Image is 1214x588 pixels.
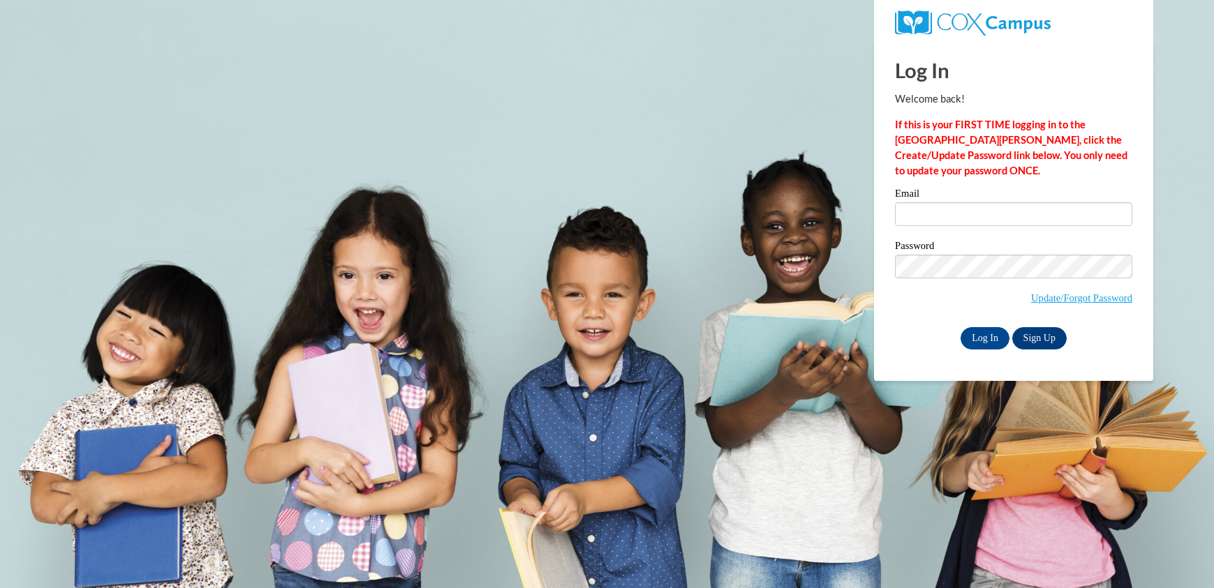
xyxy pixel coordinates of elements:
a: COX Campus [895,16,1051,28]
a: Update/Forgot Password [1031,292,1132,303]
img: COX Campus [895,10,1051,36]
label: Email [895,188,1132,202]
a: Sign Up [1012,327,1067,349]
label: Password [895,241,1132,255]
strong: If this is your FIRST TIME logging in to the [GEOGRAPHIC_DATA][PERSON_NAME], click the Create/Upd... [895,119,1127,176]
p: Welcome back! [895,91,1132,107]
h1: Log In [895,56,1132,84]
input: Log In [961,327,1009,349]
